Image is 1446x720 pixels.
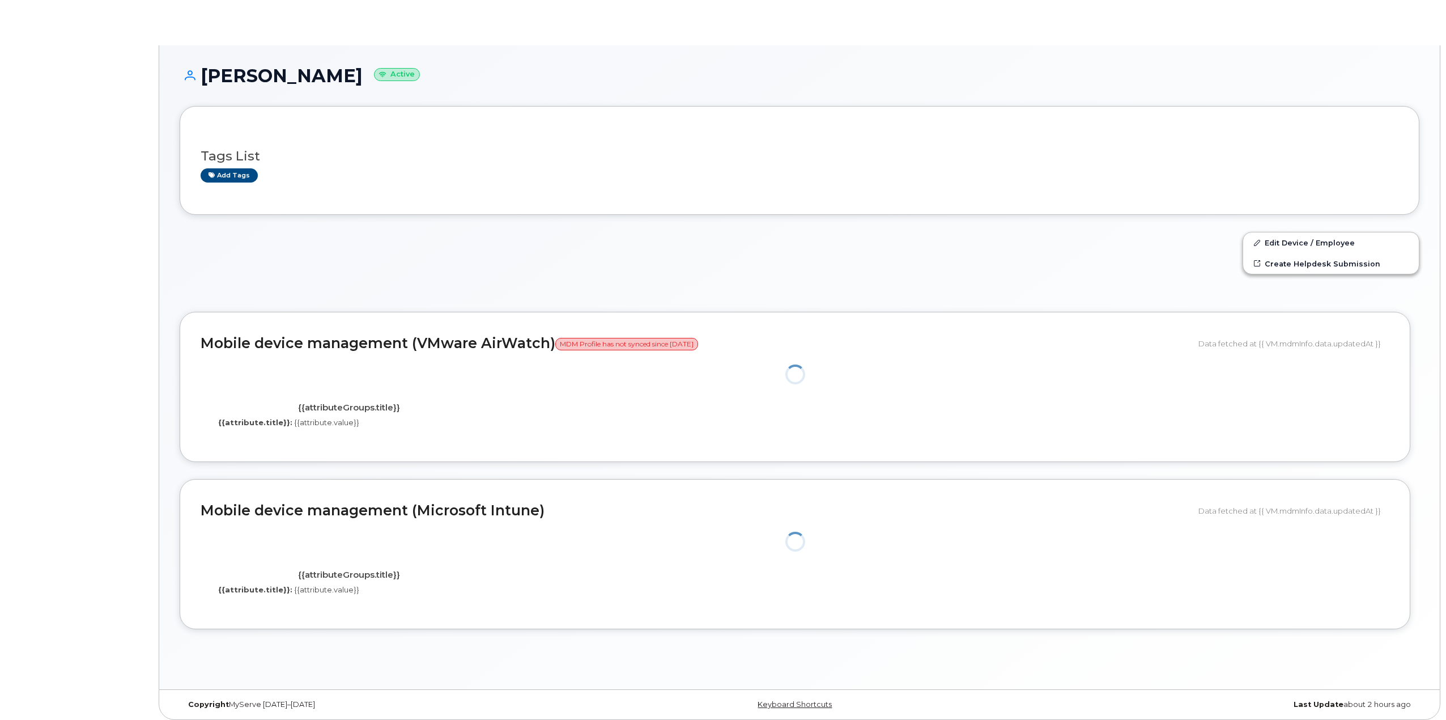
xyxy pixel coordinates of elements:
a: Edit Device / Employee [1243,232,1419,253]
label: {{attribute.title}}: [218,417,292,428]
div: Data fetched at {{ VM.mdmInfo.data.updatedAt }} [1198,333,1389,354]
div: about 2 hours ago [1006,700,1419,709]
a: Keyboard Shortcuts [758,700,832,709]
h4: {{attributeGroups.title}} [209,403,490,413]
h2: Mobile device management (Microsoft Intune) [201,503,1190,519]
span: MDM Profile has not synced since [DATE] [555,338,698,350]
label: {{attribute.title}}: [218,585,292,595]
span: {{attribute.value}} [294,418,359,427]
h4: {{attributeGroups.title}} [209,570,490,580]
div: Data fetched at {{ VM.mdmInfo.data.updatedAt }} [1198,500,1389,522]
strong: Last Update [1294,700,1343,709]
h2: Mobile device management (VMware AirWatch) [201,336,1190,351]
a: Create Helpdesk Submission [1243,253,1419,274]
strong: Copyright [188,700,229,709]
a: Add tags [201,168,258,183]
h3: Tags List [201,149,1398,163]
h1: [PERSON_NAME] [180,66,1419,86]
div: MyServe [DATE]–[DATE] [180,700,593,709]
span: {{attribute.value}} [294,585,359,594]
small: Active [374,68,420,81]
